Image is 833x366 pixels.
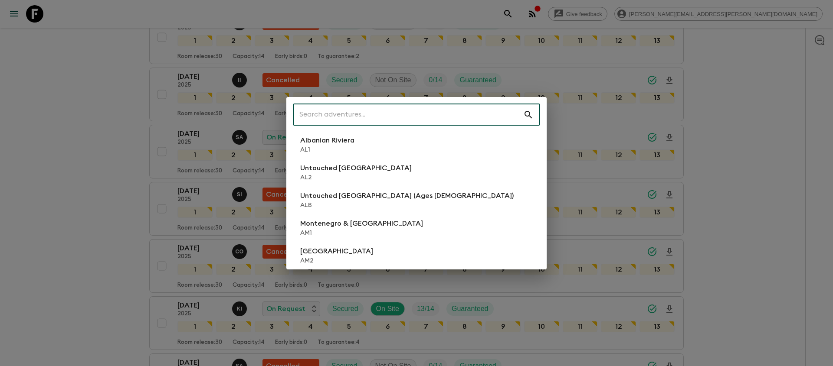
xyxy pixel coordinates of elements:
p: AM2 [300,256,373,265]
p: AL2 [300,173,412,182]
p: AL1 [300,146,354,154]
input: Search adventures... [293,103,523,127]
p: [GEOGRAPHIC_DATA] [300,246,373,256]
p: Montenegro & [GEOGRAPHIC_DATA] [300,218,423,229]
p: ALB [300,201,514,210]
p: Untouched [GEOGRAPHIC_DATA] (Ages [DEMOGRAPHIC_DATA]) [300,191,514,201]
p: AM1 [300,229,423,237]
p: Albanian Riviera [300,135,354,146]
p: Untouched [GEOGRAPHIC_DATA] [300,163,412,173]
